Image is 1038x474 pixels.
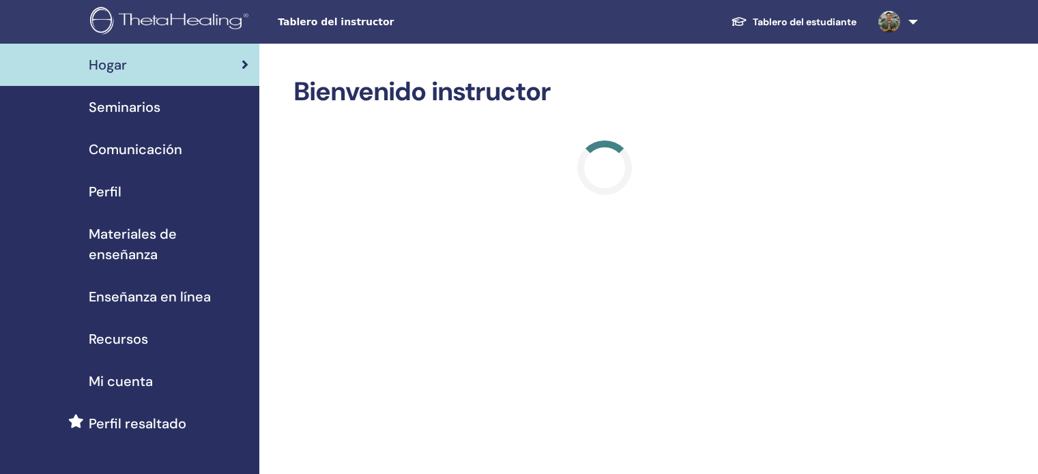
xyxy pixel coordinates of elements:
[89,413,186,434] span: Perfil resaltado
[89,181,121,202] span: Perfil
[89,55,127,75] span: Hogar
[89,371,153,391] span: Mi cuenta
[878,11,900,33] img: default.jpg
[89,139,182,160] span: Comunicación
[731,16,747,27] img: graduation-cap-white.svg
[89,286,211,307] span: Enseñanza en línea
[89,224,248,265] span: Materiales de enseñanza
[89,329,148,349] span: Recursos
[293,76,915,108] h2: Bienvenido instructor
[89,97,160,117] span: Seminarios
[278,15,482,29] span: Tablero del instructor
[90,7,253,38] img: logo.png
[720,10,867,35] a: Tablero del estudiante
